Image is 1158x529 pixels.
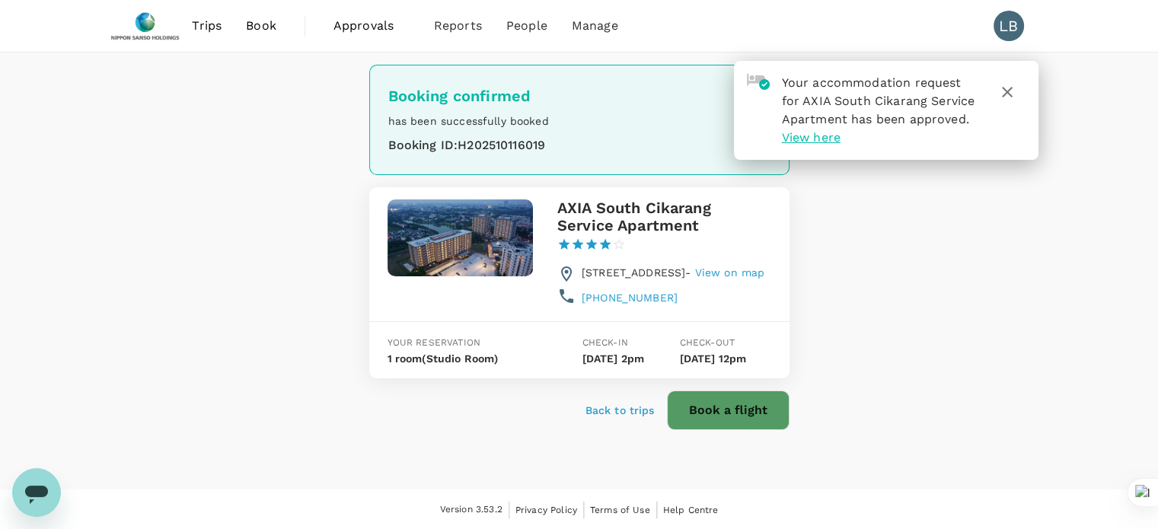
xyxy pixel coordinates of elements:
span: Approvals [333,17,410,35]
div: LB [994,11,1024,41]
a: Book a flight [667,403,790,415]
p: 1 room (Studio Room) [388,351,576,366]
div: has been successfully booked [370,65,770,156]
span: [STREET_ADDRESS] - [582,266,764,279]
div: Booking ID : H202510116019 [388,135,770,156]
span: View here [782,130,841,145]
span: Book [246,17,276,35]
a: Privacy Policy [515,502,577,518]
span: Terms of Use [590,505,650,515]
button: Book a flight [667,390,790,430]
a: Terms of Use [590,502,650,518]
span: Help Centre [663,505,719,515]
span: Check-in [582,337,628,348]
span: Trips [192,17,222,35]
span: People [506,17,547,35]
p: [DATE] 2pm [582,351,674,366]
span: Reports [434,17,482,35]
span: Check-out [680,337,735,348]
h3: AXIA South Cikarang Service Apartment [557,199,771,235]
span: Your accommodation request for AXIA South Cikarang Service Apartment has been approved. [782,75,975,126]
a: [PHONE_NUMBER] [582,292,678,304]
div: Booking confirmed [388,84,770,108]
img: AXIA South Cikarang Service Apartment - Primary image [388,199,533,276]
a: View on map [695,266,765,279]
iframe: Button to launch messaging window [12,468,61,517]
span: Privacy Policy [515,505,577,515]
span: Version 3.53.2 [440,502,502,518]
a: Back to trips [585,403,655,418]
img: hotel-approved [747,74,770,90]
a: Help Centre [663,502,719,518]
span: Your reservation [388,337,480,348]
img: Nippon Sanso Holdings Singapore Pte Ltd [110,9,180,43]
p: [DATE] 12pm [680,351,771,366]
span: Manage [572,17,618,35]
